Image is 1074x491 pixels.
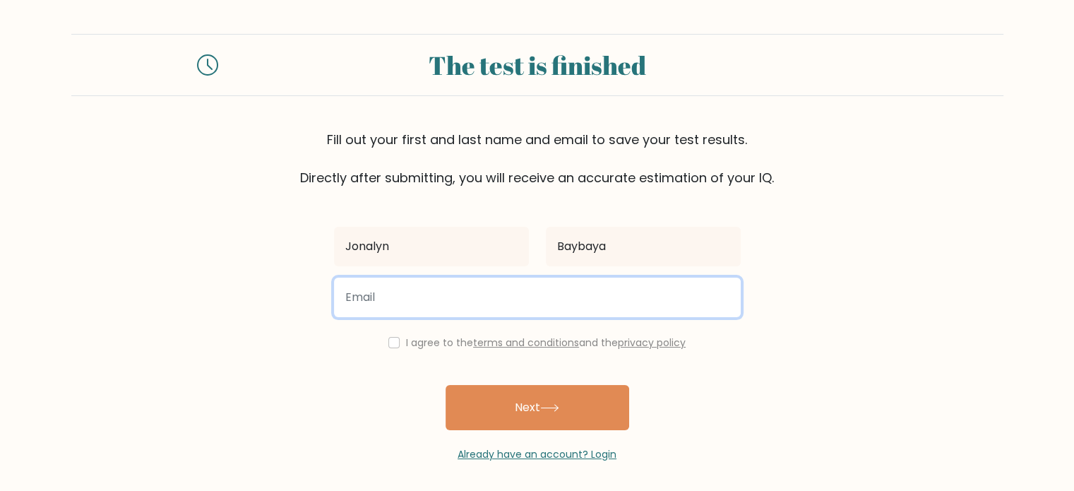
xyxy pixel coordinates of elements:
div: Fill out your first and last name and email to save your test results. Directly after submitting,... [71,130,1003,187]
a: Already have an account? Login [458,447,616,461]
a: privacy policy [618,336,686,350]
a: terms and conditions [473,336,579,350]
label: I agree to the and the [406,336,686,350]
input: Email [334,278,741,317]
input: First name [334,227,529,266]
button: Next [446,385,629,430]
input: Last name [546,227,741,266]
div: The test is finished [235,46,840,84]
